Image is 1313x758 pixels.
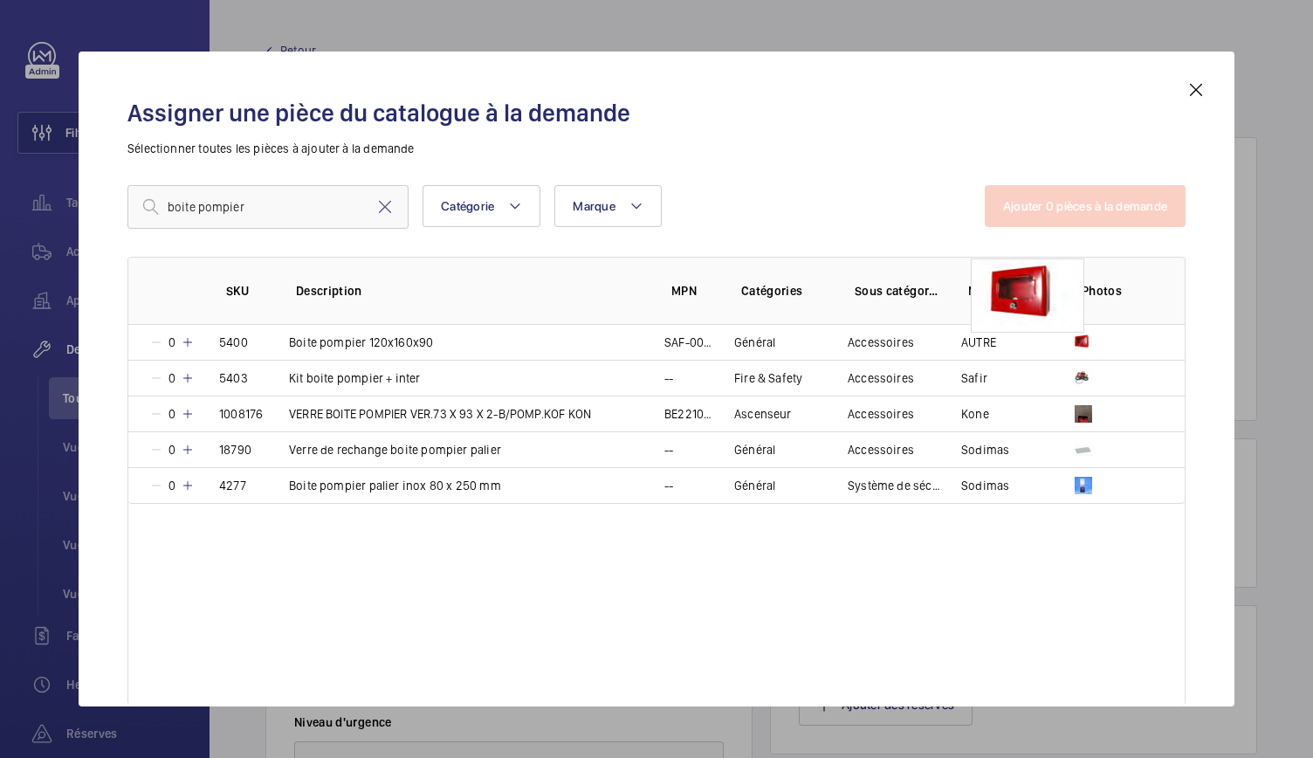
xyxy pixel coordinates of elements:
p: Fire & Safety [734,369,802,387]
p: Sodimas [961,477,1009,494]
p: Accessoires [848,369,914,387]
button: Catégorie [423,185,540,227]
p: Sous catégories [855,282,940,300]
p: Kone [961,405,989,423]
img: kKdMdQVke0kQ5OBsjycy9z2jtpl5FZCemb_zT3V0oESOcN_6.jpeg [1075,477,1092,494]
button: Ajouter 0 pièces à la demande [985,185,1186,227]
p: Général [734,477,775,494]
p: MPN [671,282,713,300]
p: Safir [961,369,987,387]
p: 5403 [219,369,248,387]
p: Ascenseur [734,405,792,423]
p: Photos [1082,282,1150,300]
input: Find a part [127,185,409,229]
p: -- [664,477,673,494]
p: 0 [163,441,181,458]
p: Verre de rechange boite pompier palier [289,441,501,458]
span: Catégorie [441,199,494,213]
p: 0 [163,369,181,387]
p: Marques [968,282,1054,300]
p: Boite pompier palier inox 80 x 250 mm [289,477,501,494]
p: 1008176 [219,405,263,423]
span: Marque [573,199,615,213]
p: 5400 [219,334,248,351]
p: Accessoires [848,405,914,423]
p: Sodimas [961,441,1009,458]
h2: Assigner une pièce du catalogue à la demande [127,97,1186,129]
p: 0 [163,477,181,494]
p: Général [734,441,775,458]
p: Accessoires [848,334,914,351]
img: yXJPd33xaP-WQ8WAONVTKMXs66y3e3CSZSApBmQP7c5iMbkZ.png [1075,369,1092,387]
p: Catégories [741,282,827,300]
img: QeCS7fitmmXJAy4-DHDEQwWl2GHTmY2_PTSKk7ZV35FWgE9x.png [1075,334,1092,351]
img: Jn2vpKaIYmG2EzbMVeoAaT5INeK5pmVZK9oZ5qRyXEfsoAid.png [1075,405,1092,423]
p: Description [296,282,643,300]
p: Général [734,334,775,351]
p: SAF-000511 [664,334,713,351]
p: Boite pompier 120x160x90 [289,334,433,351]
p: -- [664,441,673,458]
p: 4277 [219,477,246,494]
p: 0 [163,405,181,423]
p: Système de sécurité [848,477,940,494]
p: AUTRE [961,334,996,351]
p: 18790 [219,441,251,458]
p: SKU [226,282,268,300]
p: VERRE BOITE POMPIER VER.73 X 93 X 2-B/POMP.KOF KON [289,405,591,423]
p: BE2210122H04 [664,405,713,423]
p: Kit boite pompier + inter [289,369,421,387]
p: -- [664,369,673,387]
img: CmwoT3y8fx5BWIZewVPWvgnOJSTFM3itfky9HdWtIPZ41cCa.png [1075,441,1092,458]
p: 0 [163,334,181,351]
p: Sélectionner toutes les pièces à ajouter à la demande [127,140,1186,157]
p: Accessoires [848,441,914,458]
button: Marque [554,185,662,227]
